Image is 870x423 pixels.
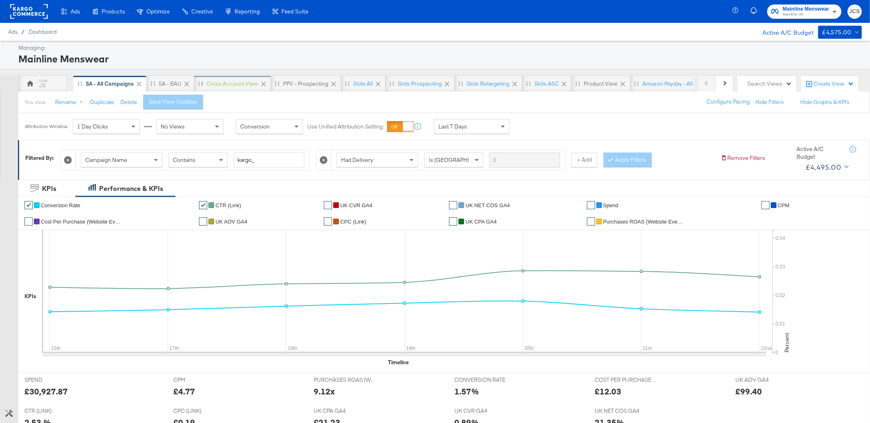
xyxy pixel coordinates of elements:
[534,80,559,88] div: Slots ASC
[603,202,619,208] span: Spend
[314,407,375,415] span: UK CPA GA4
[29,29,57,35] a: Dashboard
[40,82,46,89] div: JS
[398,80,442,88] div: Slots Prospecting
[77,81,82,86] div: Drag to reorder tab
[584,80,618,88] div: Product View
[458,81,463,86] div: Drag to reorder tab
[24,124,69,129] div: Attribution Window:
[307,123,384,131] label: Use Unified Attribution Setting:
[41,219,122,225] span: Cost Per Purchase (Website Events)
[813,80,854,88] div: Create View
[806,161,841,173] div: £4,495.00
[802,161,850,174] button: £4,495.00
[755,98,784,106] button: Hide Filters
[173,376,235,384] span: CPM
[345,81,350,86] div: Drag to reorder tab
[851,7,859,16] span: JCS
[341,156,373,164] span: Had Delivery
[173,385,195,397] div: £4.77
[800,98,850,106] button: Hide Graphs & KPIs
[102,8,125,15] span: Products
[99,184,163,193] div: Performance & KPIs
[603,219,685,225] span: Purchases ROAS (Website Events)
[25,154,54,162] div: Filtered By:
[234,153,304,168] input: Enter a search term
[390,81,394,86] div: Drag to reorder tab
[595,376,656,384] span: COST PER PURCHASE (WEBSITE EVENTS)
[215,202,241,208] span: CTR (Link)
[159,80,182,88] div: SA - BAU
[822,27,852,38] div: £4,575.00
[146,8,170,15] span: Optimize
[848,4,862,19] button: JCS
[240,123,270,130] span: Conversion
[576,81,580,86] div: Drag to reorder tab
[314,385,335,397] div: 9.12x
[85,156,127,164] span: Campaign Name
[778,202,790,208] span: CPM
[173,156,195,164] span: Contains
[642,80,693,88] div: Amazon Payday - All
[449,217,457,226] a: ✔
[41,202,80,208] span: Conversion Rate
[340,219,366,225] span: CPC (Link)
[735,376,797,384] span: UK AOV GA4
[215,219,247,225] span: UK AOV GA4
[526,81,531,86] div: Drag to reorder tab
[24,201,33,209] a: ✔
[467,80,509,88] div: Slots Retargeting
[595,407,656,415] span: UK NET COS GA4
[634,81,639,86] div: Drag to reorder tab
[754,26,814,38] div: Active A/C Budget
[783,11,829,18] span: Mainline UK
[24,407,86,415] span: CTR (LINK)
[199,217,207,226] a: ✔
[489,153,560,168] input: Enter a search term
[173,407,235,415] span: CPC (LINK)
[324,201,332,209] a: ✔
[8,29,18,35] span: Ads
[314,376,375,384] span: PURCHASES ROAS (WEBSITE EVENTS)
[86,80,134,88] div: SA - All campaigns
[449,201,457,209] a: ✔
[275,81,279,86] div: Drag to reorder tab
[587,201,595,209] a: ✔
[161,123,185,130] span: No Views
[340,202,372,208] span: UK CVR GA4
[748,80,792,88] div: Search Views
[24,99,46,106] div: This View:
[235,8,260,15] span: Reporting
[283,80,328,88] div: PPV - Prospecting
[281,8,308,15] span: Feed Suite
[42,184,56,193] div: KPIs
[429,156,491,164] span: Is [GEOGRAPHIC_DATA]
[721,154,765,162] button: Remove Filters
[49,95,92,110] button: Rename
[595,385,622,397] div: £12.03
[587,217,595,226] a: ✔
[465,219,496,225] span: UK CPA GA4
[24,376,86,384] span: SPEND
[206,80,258,88] div: Cross Account View
[77,123,108,130] span: 1 Day Clicks
[191,8,213,15] span: Creative
[120,98,137,106] button: Delete
[797,145,841,160] div: Active A/C Budget
[571,153,598,167] button: + Add
[198,81,203,86] div: Drag to reorder tab
[465,202,510,208] span: UK NET COS GA4
[24,292,36,300] div: KPIs
[818,26,862,39] button: £4,575.00
[454,385,479,397] div: 1.57%
[454,407,516,415] span: UK CVR GA4
[90,98,114,106] button: Duplicate
[324,217,332,226] a: ✔
[454,376,516,384] span: CONVERSION RATE
[18,52,860,66] div: Mainline Menswear
[438,123,467,130] span: Last 7 Days
[353,80,373,88] div: Slots All
[71,8,80,15] span: Ads
[701,95,755,109] button: Configure Pacing
[735,385,762,397] div: £99.40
